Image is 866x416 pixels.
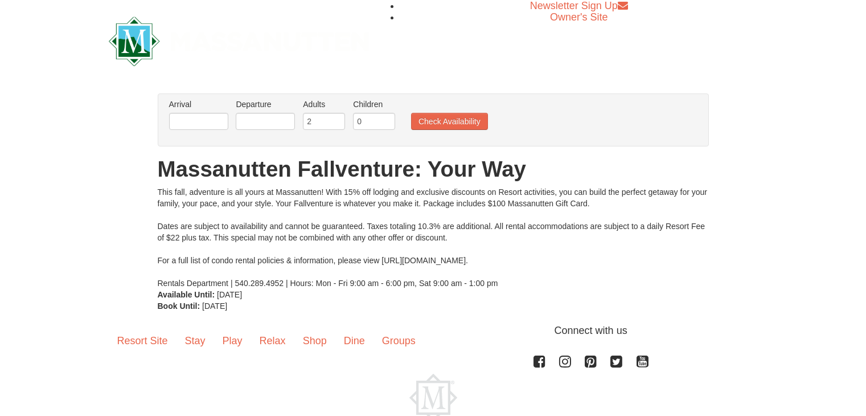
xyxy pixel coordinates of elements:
strong: Book Until: [158,301,200,311]
div: This fall, adventure is all yours at Massanutten! With 15% off lodging and exclusive discounts on... [158,186,709,289]
label: Children [353,99,395,110]
a: Stay [177,323,214,358]
button: Check Availability [411,113,488,130]
a: Massanutten Resort [109,26,370,53]
a: Shop [294,323,335,358]
h1: Massanutten Fallventure: Your Way [158,158,709,181]
a: Owner's Site [550,11,608,23]
span: [DATE] [202,301,227,311]
label: Arrival [169,99,228,110]
a: Relax [251,323,294,358]
img: Massanutten Resort Logo [109,17,370,66]
strong: Available Until: [158,290,215,299]
a: Groups [374,323,424,358]
a: Resort Site [109,323,177,358]
p: Connect with us [109,323,758,338]
span: [DATE] [217,290,242,299]
label: Adults [303,99,345,110]
a: Dine [335,323,374,358]
a: Play [214,323,251,358]
label: Departure [236,99,295,110]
